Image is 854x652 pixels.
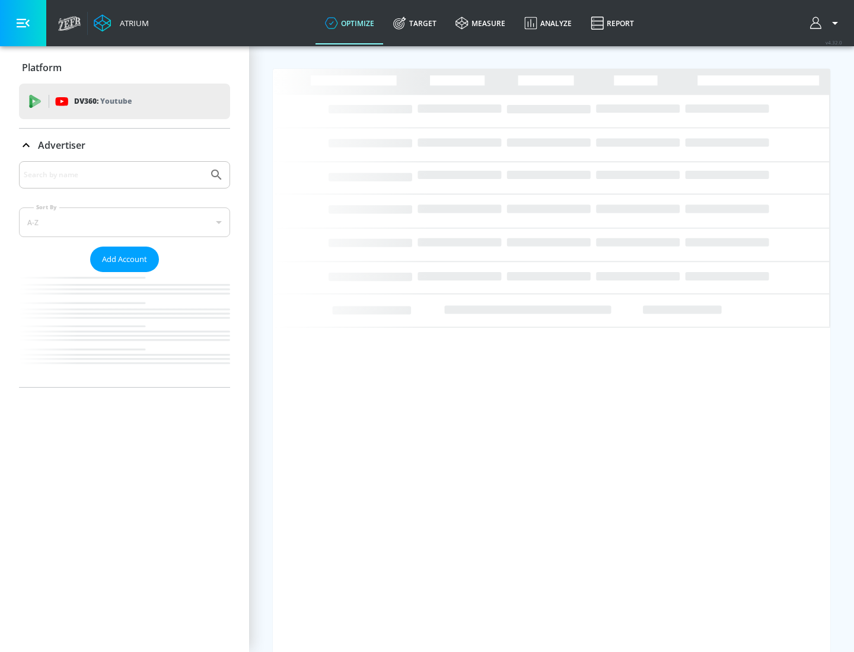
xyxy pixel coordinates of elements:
input: Search by name [24,167,203,183]
div: A-Z [19,207,230,237]
a: measure [446,2,515,44]
a: Target [384,2,446,44]
nav: list of Advertiser [19,272,230,387]
div: DV360: Youtube [19,84,230,119]
span: v 4.32.0 [826,39,842,46]
button: Add Account [90,247,159,272]
p: DV360: [74,95,132,108]
div: Atrium [115,18,149,28]
div: Advertiser [19,161,230,387]
label: Sort By [34,203,59,211]
span: Add Account [102,253,147,266]
div: Advertiser [19,129,230,162]
p: Youtube [100,95,132,107]
p: Platform [22,61,62,74]
p: Advertiser [38,139,85,152]
a: optimize [316,2,384,44]
div: Platform [19,51,230,84]
a: Atrium [94,14,149,32]
a: Report [581,2,643,44]
a: Analyze [515,2,581,44]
